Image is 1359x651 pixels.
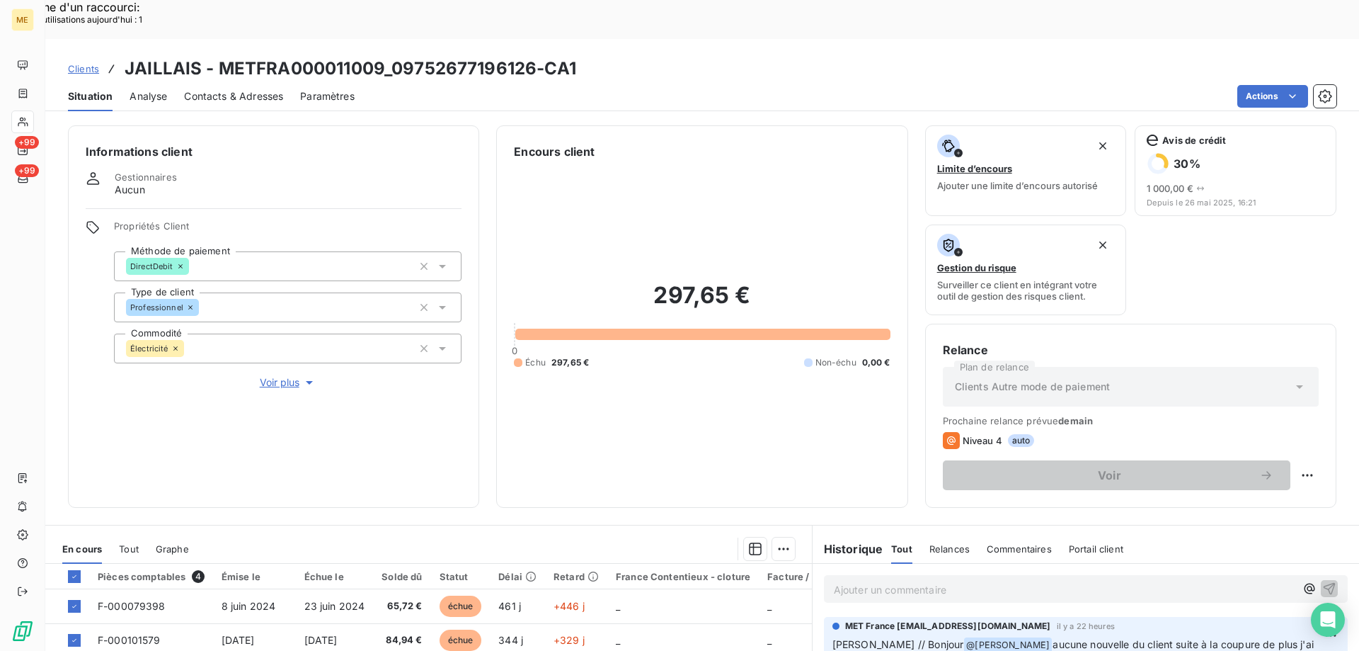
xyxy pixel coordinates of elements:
[960,470,1259,481] span: Voir
[119,543,139,555] span: Tout
[767,634,772,646] span: _
[125,56,576,81] h3: JAILLAIS - METFRA000011009_09752677196126-CA1
[184,89,283,103] span: Contacts & Adresses
[1174,157,1200,171] h6: 30 %
[304,571,365,582] div: Échue le
[514,143,595,160] h6: Encours client
[832,638,964,650] span: [PERSON_NAME] // Bonjour
[1058,415,1093,426] span: demain
[1237,85,1308,108] button: Actions
[382,633,422,647] span: 84,94 €
[114,220,461,240] span: Propriétés Client
[98,634,161,646] span: F-000101579
[1311,603,1345,637] div: Open Intercom Messenger
[925,225,1127,315] button: Gestion du risqueSurveiller ce client en intégrant votre outil de gestion des risques client.
[114,375,461,390] button: Voir plus
[115,183,145,197] span: Aucun
[98,570,205,583] div: Pièces comptables
[551,356,589,369] span: 297,65 €
[815,356,856,369] span: Non-échu
[525,356,546,369] span: Échu
[382,571,422,582] div: Solde dû
[11,620,34,642] img: Logo LeanPay
[440,571,482,582] div: Statut
[199,301,210,314] input: Ajouter une valeur
[192,570,205,583] span: 4
[184,342,195,355] input: Ajouter une valeur
[925,125,1127,216] button: Limite d’encoursAjouter une limite d’encours autorisé
[98,600,166,612] span: F-000079398
[440,630,482,651] span: échue
[1069,543,1123,555] span: Portail client
[891,543,912,555] span: Tout
[260,375,316,390] span: Voir plus
[15,164,39,177] span: +99
[616,571,750,582] div: France Contentieux - cloture
[554,571,599,582] div: Retard
[62,543,102,555] span: En cours
[937,279,1115,302] span: Surveiller ce client en intégrant votre outil de gestion des risques client.
[862,356,890,369] span: 0,00 €
[68,63,99,74] span: Clients
[514,281,890,324] h2: 297,65 €
[300,89,355,103] span: Paramètres
[767,571,864,582] div: Facture / Echéancier
[222,600,276,612] span: 8 juin 2024
[813,540,883,557] h6: Historique
[929,543,970,555] span: Relances
[115,171,177,183] span: Gestionnaires
[68,89,113,103] span: Situation
[937,180,1098,191] span: Ajouter une limite d’encours autorisé
[963,435,1002,446] span: Niveau 4
[554,634,585,646] span: +329 j
[130,262,173,271] span: DirectDebit
[937,262,1016,273] span: Gestion du risque
[937,163,1012,174] span: Limite d’encours
[68,62,99,76] a: Clients
[616,600,620,612] span: _
[156,543,189,555] span: Graphe
[1057,622,1115,630] span: il y a 22 heures
[767,600,772,612] span: _
[1008,434,1035,447] span: auto
[845,620,1051,633] span: MET France [EMAIL_ADDRESS][DOMAIN_NAME]
[943,460,1290,490] button: Voir
[498,634,523,646] span: 344 j
[86,143,461,160] h6: Informations client
[130,344,168,353] span: Électricité
[130,303,183,312] span: Professionnel
[943,341,1319,358] h6: Relance
[987,543,1052,555] span: Commentaires
[222,634,255,646] span: [DATE]
[512,345,517,356] span: 0
[943,415,1319,426] span: Prochaine relance prévue
[1147,198,1324,207] span: Depuis le 26 mai 2025, 16:21
[130,89,167,103] span: Analyse
[382,599,422,613] span: 65,72 €
[498,571,537,582] div: Délai
[222,571,287,582] div: Émise le
[955,380,1111,394] span: Clients Autre mode de paiement
[304,634,338,646] span: [DATE]
[15,136,39,149] span: +99
[554,600,585,612] span: +446 j
[304,600,365,612] span: 23 juin 2024
[440,596,482,617] span: échue
[1147,183,1193,194] span: 1 000,00 €
[1162,135,1226,146] span: Avis de crédit
[498,600,521,612] span: 461 j
[616,634,620,646] span: _
[189,260,200,273] input: Ajouter une valeur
